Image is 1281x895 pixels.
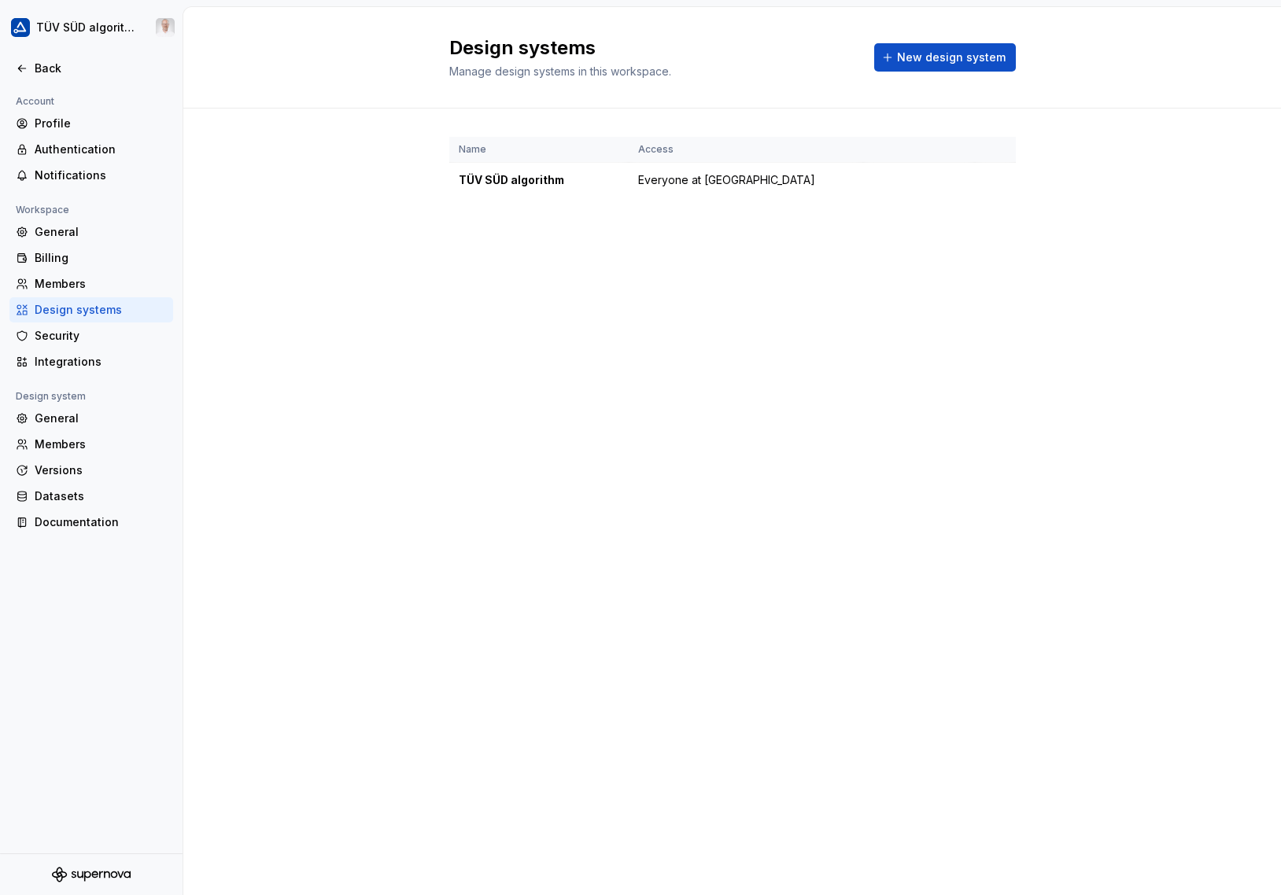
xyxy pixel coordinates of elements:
[9,458,173,483] a: Versions
[35,61,167,76] div: Back
[459,172,619,188] div: TÜV SÜD algorithm
[3,10,179,45] button: TÜV SÜD algorithmMarco Schäfer
[52,867,131,882] svg: Supernova Logo
[35,436,167,452] div: Members
[35,168,167,183] div: Notifications
[35,411,167,426] div: General
[36,20,137,35] div: TÜV SÜD algorithm
[35,354,167,370] div: Integrations
[9,163,173,188] a: Notifications
[9,201,76,219] div: Workspace
[9,349,173,374] a: Integrations
[9,323,173,348] a: Security
[35,462,167,478] div: Versions
[9,56,173,81] a: Back
[35,116,167,131] div: Profile
[35,328,167,344] div: Security
[35,488,167,504] div: Datasets
[9,484,173,509] a: Datasets
[35,276,167,292] div: Members
[9,432,173,457] a: Members
[9,219,173,245] a: General
[9,92,61,111] div: Account
[35,250,167,266] div: Billing
[156,18,175,37] img: Marco Schäfer
[9,297,173,322] a: Design systems
[35,142,167,157] div: Authentication
[9,271,173,296] a: Members
[9,510,173,535] a: Documentation
[449,137,629,163] th: Name
[9,111,173,136] a: Profile
[35,224,167,240] div: General
[629,137,863,163] th: Access
[9,137,173,162] a: Authentication
[9,406,173,431] a: General
[449,35,855,61] h2: Design systems
[874,43,1016,72] button: New design system
[449,64,671,78] span: Manage design systems in this workspace.
[11,18,30,37] img: b580ff83-5aa9-44e3-bf1e-f2d94e587a2d.png
[35,514,167,530] div: Documentation
[9,245,173,271] a: Billing
[35,302,167,318] div: Design systems
[9,387,92,406] div: Design system
[638,172,815,188] span: Everyone at [GEOGRAPHIC_DATA]
[897,50,1006,65] span: New design system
